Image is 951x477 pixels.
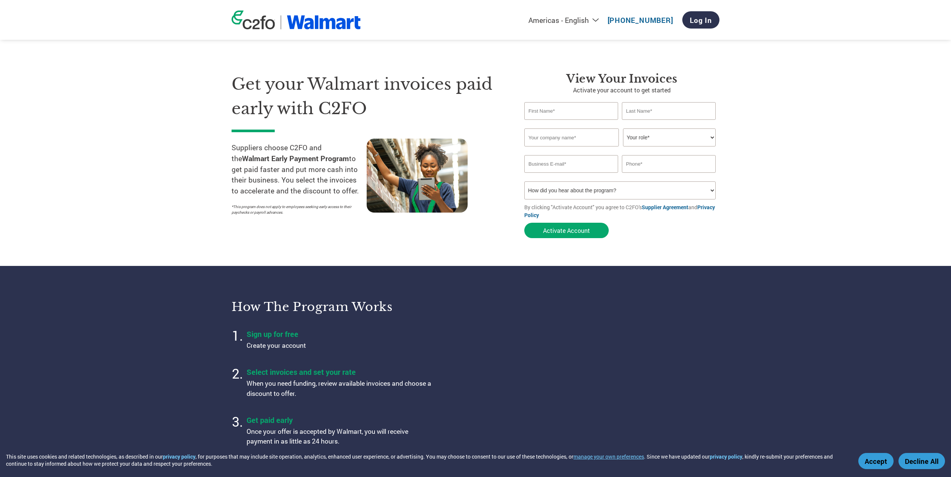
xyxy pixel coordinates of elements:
[898,453,945,469] button: Decline All
[524,155,618,173] input: Invalid Email format
[232,72,502,121] h1: Get your Walmart invoices paid early with C2FO
[622,121,716,125] div: Invalid last name or last name is too long
[247,341,434,350] p: Create your account
[524,204,715,219] a: Privacy Policy
[367,139,468,213] img: supply chain worker
[858,453,894,469] button: Accept
[163,453,196,460] a: privacy policy
[247,415,434,425] h4: Get paid early
[247,427,434,447] p: Once your offer is accepted by Walmart, you will receive payment in as little as 24 hours.
[622,155,716,173] input: Phone*
[232,204,359,215] p: *This program does not apply to employees seeking early access to their paychecks or payroll adva...
[608,15,673,25] a: [PHONE_NUMBER]
[247,367,434,377] h4: Select invoices and set your rate
[623,128,716,146] select: Title/Role
[622,174,716,178] div: Inavlid Phone Number
[6,453,847,467] div: This site uses cookies and related technologies, as described in our , for purposes that may incl...
[524,147,716,152] div: Invalid company name or company name is too long
[682,11,719,29] a: Log In
[573,453,644,460] button: manage your own preferences
[242,154,349,163] strong: Walmart Early Payment Program
[642,204,688,211] a: Supplier Agreement
[524,203,719,219] p: By clicking "Activate Account" you agree to C2FO's and
[524,128,619,146] input: Your company name*
[622,102,716,120] input: Last Name*
[524,86,719,95] p: Activate your account to get started
[232,142,367,196] p: Suppliers choose C2FO and the to get paid faster and put more cash into their business. You selec...
[524,121,618,125] div: Invalid first name or first name is too long
[287,15,361,29] img: Walmart
[710,453,742,460] a: privacy policy
[247,379,434,399] p: When you need funding, review available invoices and choose a discount to offer.
[524,72,719,86] h3: View Your Invoices
[232,11,275,29] img: c2fo logo
[524,102,618,120] input: First Name*
[247,329,434,339] h4: Sign up for free
[524,223,609,238] button: Activate Account
[524,174,618,178] div: Inavlid Email Address
[232,299,466,314] h3: How the program works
